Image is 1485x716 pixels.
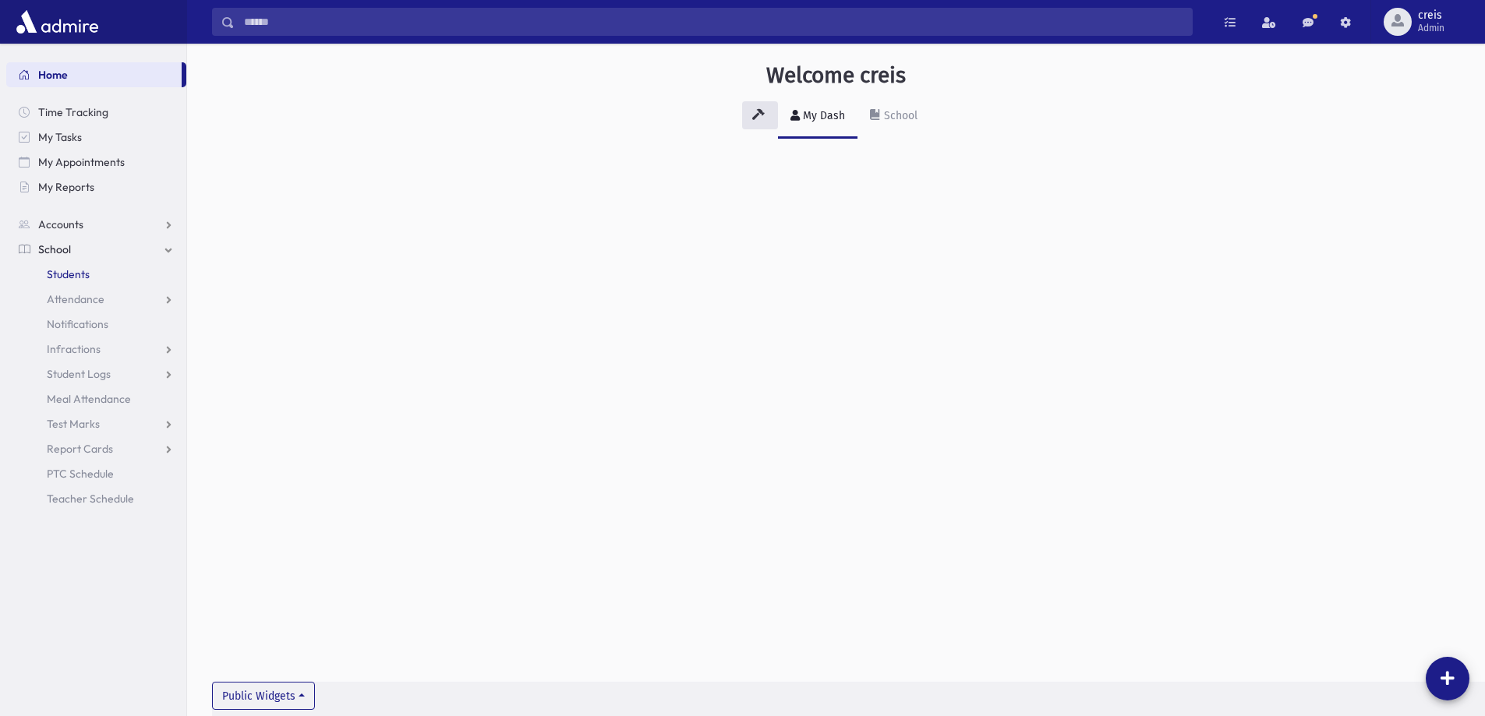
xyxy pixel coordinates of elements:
[47,442,113,456] span: Report Cards
[47,367,111,381] span: Student Logs
[47,492,134,506] span: Teacher Schedule
[800,109,845,122] div: My Dash
[6,362,186,386] a: Student Logs
[6,287,186,312] a: Attendance
[38,155,125,169] span: My Appointments
[6,62,182,87] a: Home
[38,217,83,231] span: Accounts
[6,337,186,362] a: Infractions
[47,267,90,281] span: Students
[881,109,918,122] div: School
[6,175,186,199] a: My Reports
[6,125,186,150] a: My Tasks
[47,342,101,356] span: Infractions
[38,68,68,82] span: Home
[47,317,108,331] span: Notifications
[12,6,102,37] img: AdmirePro
[6,150,186,175] a: My Appointments
[1418,22,1444,34] span: Admin
[6,262,186,287] a: Students
[6,411,186,436] a: Test Marks
[6,100,186,125] a: Time Tracking
[38,180,94,194] span: My Reports
[47,467,114,481] span: PTC Schedule
[6,486,186,511] a: Teacher Schedule
[38,105,108,119] span: Time Tracking
[766,62,906,89] h3: Welcome creis
[212,682,315,710] button: Public Widgets
[857,95,930,139] a: School
[778,95,857,139] a: My Dash
[6,436,186,461] a: Report Cards
[6,386,186,411] a: Meal Attendance
[47,292,104,306] span: Attendance
[47,392,131,406] span: Meal Attendance
[6,461,186,486] a: PTC Schedule
[6,212,186,237] a: Accounts
[1418,9,1444,22] span: creis
[47,417,100,431] span: Test Marks
[38,130,82,144] span: My Tasks
[6,312,186,337] a: Notifications
[235,8,1192,36] input: Search
[6,237,186,262] a: School
[38,242,71,256] span: School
